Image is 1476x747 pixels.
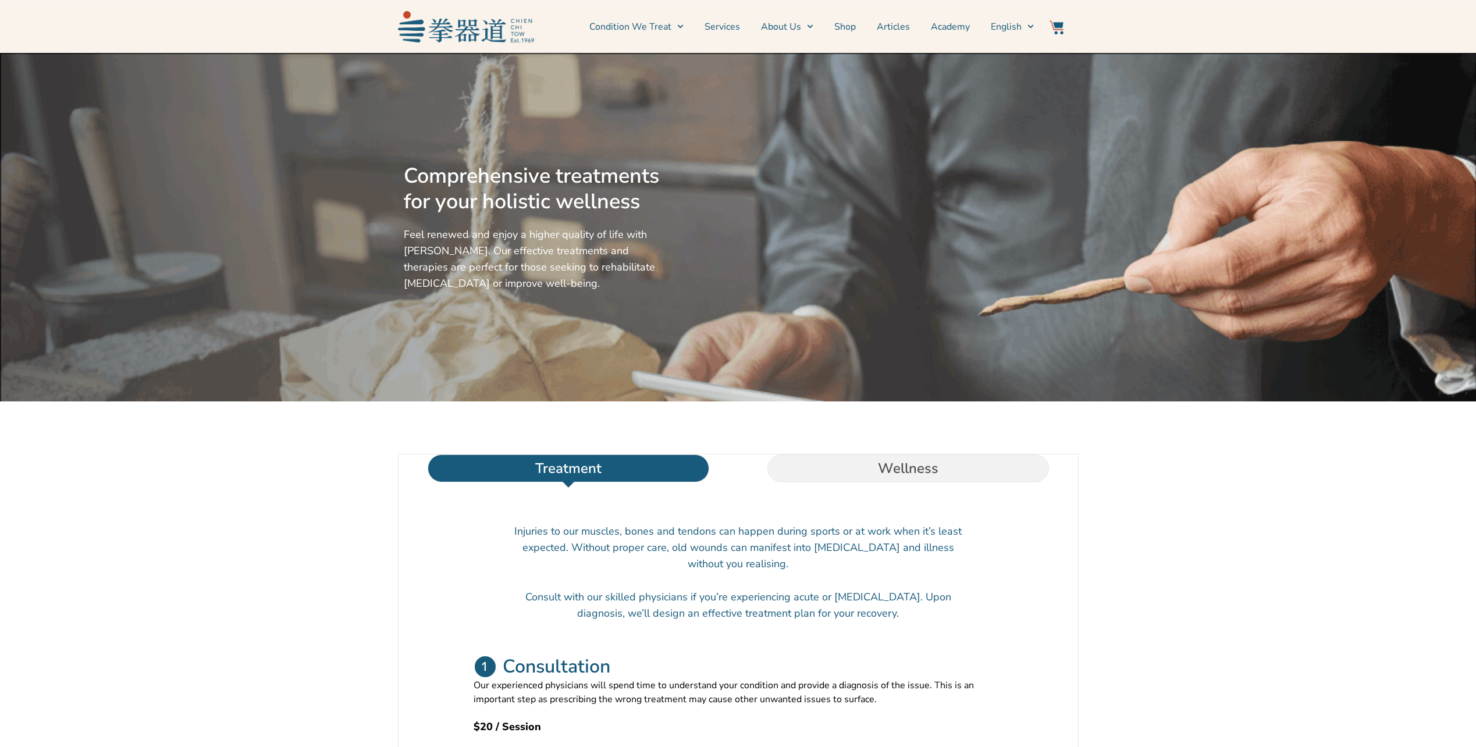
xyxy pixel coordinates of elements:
[991,20,1022,34] span: English
[474,718,1003,735] h2: $20 / Session
[404,226,664,291] p: Feel renewed and enjoy a higher quality of life with [PERSON_NAME]. Our effective treatments and ...
[474,678,1003,706] p: Our experienced physicians will spend time to understand your condition and provide a diagnosis o...
[877,12,910,41] a: Articles
[514,589,962,621] p: Consult with our skilled physicians if you’re experiencing acute or [MEDICAL_DATA]. Upon diagnosi...
[1050,20,1064,34] img: Website Icon-03
[991,12,1034,41] a: English
[540,12,1034,41] nav: Menu
[514,523,962,572] p: Injuries to our muscles, bones and tendons can happen during sports or at work when it’s least ex...
[589,12,684,41] a: Condition We Treat
[761,12,813,41] a: About Us
[404,163,664,215] h2: Comprehensive treatments for your holistic wellness
[705,12,740,41] a: Services
[834,12,856,41] a: Shop
[503,655,610,678] h2: Consultation
[931,12,970,41] a: Academy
